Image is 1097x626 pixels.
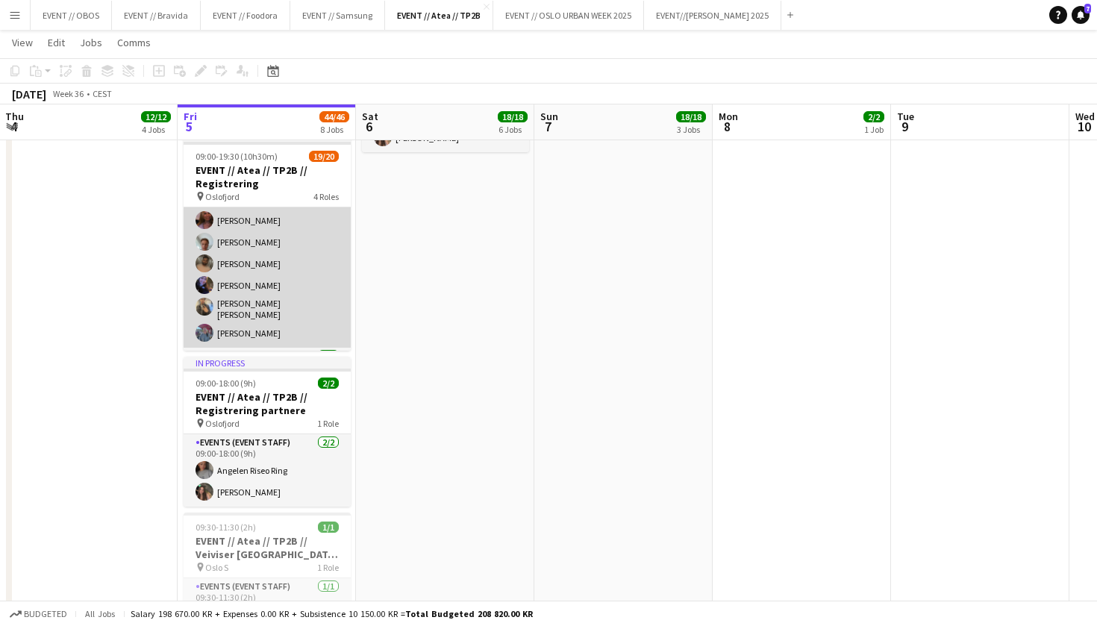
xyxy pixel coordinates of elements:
[82,608,118,619] span: All jobs
[141,111,171,122] span: 12/12
[131,608,533,619] div: Salary 198 670.00 KR + Expenses 0.00 KR + Subsistence 10 150.00 KR =
[644,1,781,30] button: EVENT//[PERSON_NAME] 2025
[184,130,351,351] app-job-card: In progress09:00-19:30 (10h30m)19/20EVENT // Atea // TP2B // Registrering Oslofjord4 Roles09:00-1...
[181,118,197,135] span: 5
[290,1,385,30] button: EVENT // Samsung
[7,606,69,622] button: Budgeted
[493,1,644,30] button: EVENT // OSLO URBAN WEEK 2025
[196,522,256,533] span: 09:30-11:30 (2h)
[31,1,112,30] button: EVENT // OBOS
[205,562,228,573] span: Oslo S
[405,608,533,619] span: Total Budgeted 208 820.00 KR
[42,33,71,52] a: Edit
[318,522,339,533] span: 1/1
[184,348,351,398] app-card-role: Events (Event Staff)1/1
[719,110,738,123] span: Mon
[201,1,290,30] button: EVENT // Foodora
[112,1,201,30] button: EVENT // Bravida
[676,111,706,122] span: 18/18
[142,124,170,135] div: 4 Jobs
[1072,6,1090,24] a: 7
[540,110,558,123] span: Sun
[309,151,339,162] span: 19/20
[317,418,339,429] span: 1 Role
[80,36,102,49] span: Jobs
[184,357,351,369] div: In progress
[864,124,884,135] div: 1 Job
[313,191,339,202] span: 4 Roles
[897,110,914,123] span: Tue
[117,36,151,49] span: Comms
[196,151,278,162] span: 09:00-19:30 (10h30m)
[184,110,197,123] span: Fri
[184,115,351,348] app-card-role: 09:00-18:00 (9h)[PERSON_NAME]Mille Torstensen[DEMOGRAPHIC_DATA][PERSON_NAME][PERSON_NAME][PERSON_...
[205,191,240,202] span: Oslofjord
[385,1,493,30] button: EVENT // Atea // TP2B
[1084,4,1091,13] span: 7
[49,88,87,99] span: Week 36
[111,33,157,52] a: Comms
[24,609,67,619] span: Budgeted
[498,111,528,122] span: 18/18
[184,357,351,507] app-job-card: In progress09:00-18:00 (9h)2/2EVENT // Atea // TP2B // Registrering partnere Oslofjord1 RoleEvent...
[184,390,351,417] h3: EVENT // Atea // TP2B // Registrering partnere
[74,33,108,52] a: Jobs
[319,111,349,122] span: 44/46
[499,124,527,135] div: 6 Jobs
[93,88,112,99] div: CEST
[12,36,33,49] span: View
[12,87,46,101] div: [DATE]
[1073,118,1095,135] span: 10
[360,118,378,135] span: 6
[895,118,914,135] span: 9
[184,163,351,190] h3: EVENT // Atea // TP2B // Registrering
[184,434,351,507] app-card-role: Events (Event Staff)2/209:00-18:00 (9h)Angelen Riseo Ring[PERSON_NAME]
[320,124,349,135] div: 8 Jobs
[6,33,39,52] a: View
[863,111,884,122] span: 2/2
[1075,110,1095,123] span: Wed
[5,110,24,123] span: Thu
[205,418,240,429] span: Oslofjord
[196,378,256,389] span: 09:00-18:00 (9h)
[48,36,65,49] span: Edit
[184,534,351,561] h3: EVENT // Atea // TP2B // Veiviser [GEOGRAPHIC_DATA] S
[716,118,738,135] span: 8
[362,110,378,123] span: Sat
[677,124,705,135] div: 3 Jobs
[3,118,24,135] span: 4
[318,378,339,389] span: 2/2
[317,562,339,573] span: 1 Role
[538,118,558,135] span: 7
